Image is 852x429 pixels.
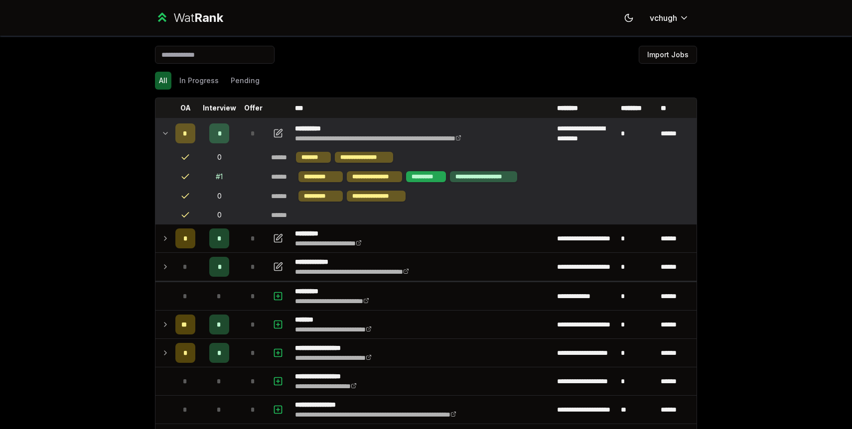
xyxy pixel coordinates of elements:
[650,12,677,24] span: vchugh
[227,72,264,90] button: Pending
[216,172,223,182] div: # 1
[175,72,223,90] button: In Progress
[180,103,191,113] p: OA
[639,46,697,64] button: Import Jobs
[199,187,239,206] td: 0
[199,148,239,167] td: 0
[194,10,223,25] span: Rank
[199,206,239,224] td: 0
[244,103,263,113] p: Offer
[155,10,223,26] a: WatRank
[642,9,697,27] button: vchugh
[155,72,171,90] button: All
[203,103,236,113] p: Interview
[173,10,223,26] div: Wat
